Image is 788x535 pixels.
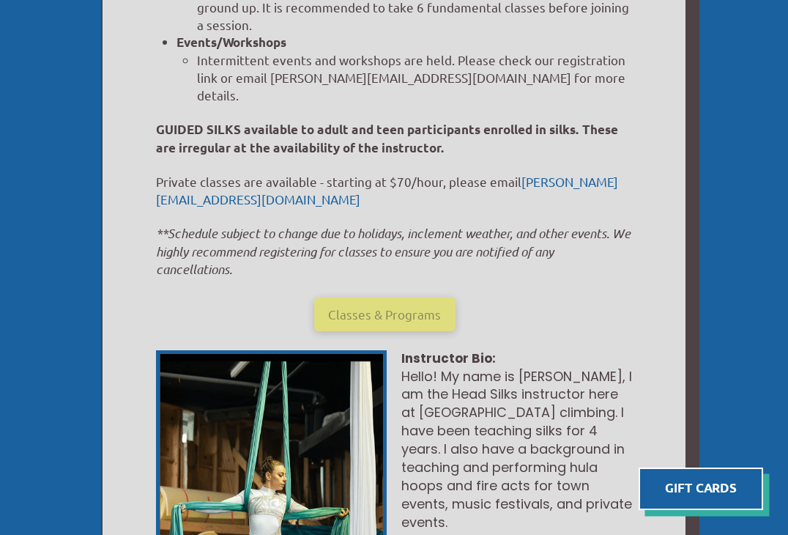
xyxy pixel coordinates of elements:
li: Intermittent events and workshops are held. Please check our registration link or email [PERSON_N... [197,51,632,103]
a: [PERSON_NAME][EMAIL_ADDRESS][DOMAIN_NAME] [156,174,618,207]
strong: GUIDED SILKS available to adult and teen participants enrolled in silks. These are irregular at t... [156,122,618,155]
em: **Schedule subject to change due to holidays, inclement weather, and other events. We highly reco... [156,225,631,278]
span: Classes & Programs [328,308,441,320]
a: Classes & Programs [314,298,456,332]
strong: Events/Workshops [176,34,286,50]
p: Private classes are available - starting at $70/hour, please email [156,173,632,208]
h2: Instructor Bio: [401,350,632,368]
p: Hello! My name is [PERSON_NAME], I am the Head Silks instructor here at [GEOGRAPHIC_DATA] climbin... [401,368,632,533]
